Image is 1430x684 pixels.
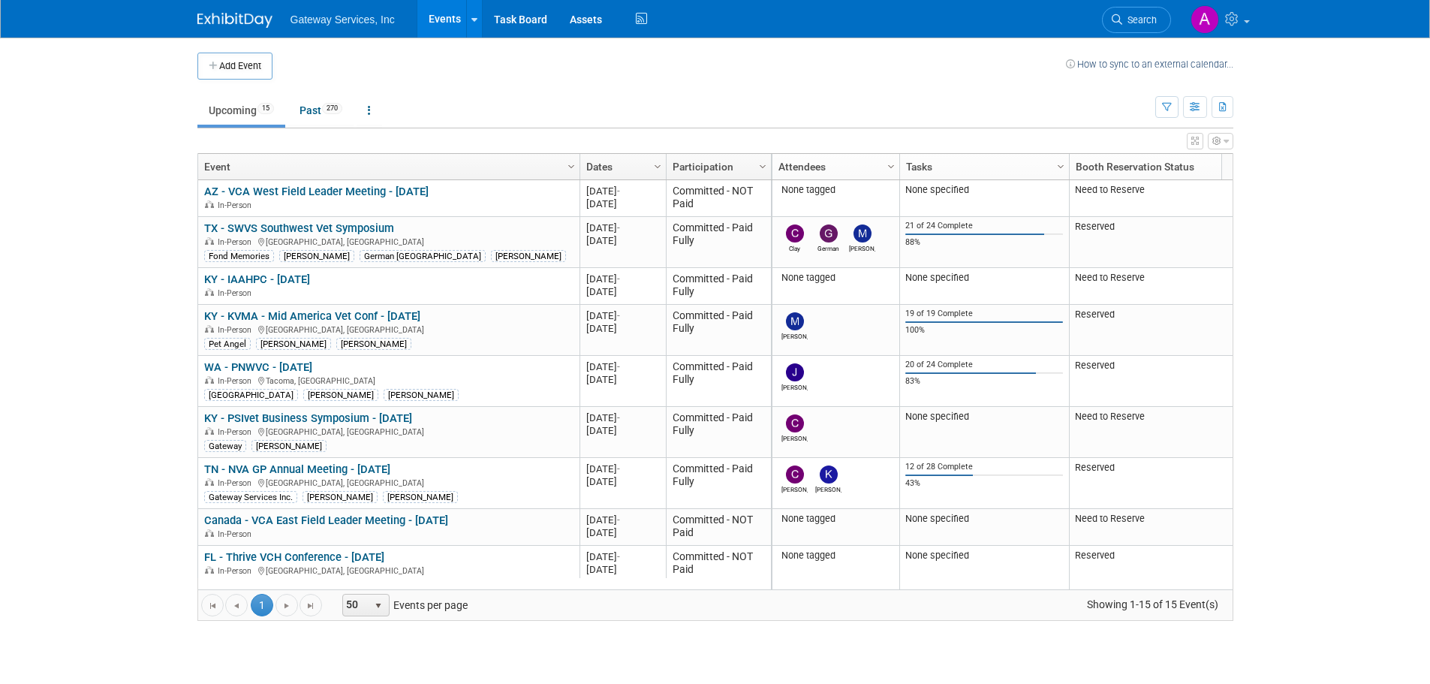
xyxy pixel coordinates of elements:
div: 19 of 19 Complete [905,309,1063,319]
img: Miranda Osborne [786,312,804,330]
span: - [617,361,620,372]
td: Committed - Paid Fully [666,305,771,356]
a: Past270 [288,96,354,125]
div: 12 of 28 Complete [905,462,1063,472]
a: Dates [586,154,656,179]
td: Committed - NOT Paid [666,509,771,546]
div: German [GEOGRAPHIC_DATA] [360,250,486,262]
div: None specified [905,272,1063,284]
div: Justine Burke [781,381,808,391]
div: Fond Memories [204,250,274,262]
a: FL - Thrive VCH Conference - [DATE] [204,550,384,564]
a: Go to the next page [275,594,298,616]
a: Tasks [906,154,1059,179]
span: Column Settings [757,161,769,173]
img: In-Person Event [205,325,214,333]
div: [PERSON_NAME] [303,389,378,401]
a: Column Settings [1052,154,1069,176]
a: How to sync to an external calendar... [1066,59,1233,70]
img: Clay Cass [786,224,804,243]
a: KY - IAAHPC - [DATE] [204,273,310,286]
span: Search [1122,14,1157,26]
img: ExhibitDay [197,13,272,28]
span: In-Person [218,325,256,335]
td: Committed - Paid Fully [666,458,771,509]
img: In-Person Event [205,376,214,384]
div: [DATE] [586,424,659,437]
div: Tacoma, [GEOGRAPHIC_DATA] [204,374,573,387]
td: Reserved [1069,458,1302,509]
span: Go to the first page [206,600,218,612]
div: Miranda Osborne [781,330,808,340]
img: Chris Nelson [786,466,804,484]
span: - [617,185,620,197]
div: [DATE] [586,463,659,475]
div: None specified [905,550,1063,562]
div: None specified [905,184,1063,196]
div: 88% [905,237,1063,248]
img: In-Person Event [205,200,214,208]
a: Column Settings [754,154,771,176]
span: 15 [257,103,274,114]
div: [DATE] [586,563,659,576]
span: In-Person [218,376,256,386]
td: Committed - NOT Paid [666,546,771,597]
td: Reserved [1069,356,1302,407]
span: Go to the previous page [230,600,242,612]
div: [DATE] [586,234,659,247]
div: None specified [905,411,1063,423]
span: 50 [343,595,369,616]
img: In-Person Event [205,478,214,486]
div: [DATE] [586,309,659,322]
img: Alyson Evans [1191,5,1219,34]
div: [GEOGRAPHIC_DATA], [GEOGRAPHIC_DATA] [204,235,573,248]
img: In-Person Event [205,566,214,574]
div: None tagged [778,550,893,562]
span: select [372,600,384,612]
span: Column Settings [565,161,577,173]
div: [PERSON_NAME] [251,440,327,452]
span: Column Settings [652,161,664,173]
div: [GEOGRAPHIC_DATA], [GEOGRAPHIC_DATA] [204,425,573,438]
a: Column Settings [883,154,899,176]
td: Committed - Paid Fully [666,356,771,407]
td: Need to Reserve [1069,180,1302,217]
div: [PERSON_NAME] [336,338,411,350]
a: Canada - VCA East Field Leader Meeting - [DATE] [204,514,448,527]
td: Need to Reserve [1069,407,1302,458]
a: Attendees [778,154,890,179]
span: - [617,463,620,475]
td: Need to Reserve [1069,509,1302,546]
div: Chris Nelson [781,484,808,493]
td: Committed - NOT Paid [666,180,771,217]
div: [GEOGRAPHIC_DATA], [GEOGRAPHIC_DATA] [204,476,573,489]
div: Clay Cass [781,243,808,252]
td: Committed - Paid Fully [666,217,771,268]
div: [DATE] [586,373,659,386]
td: Reserved [1069,305,1302,356]
span: 270 [322,103,342,114]
div: Kara Sustic [815,484,841,493]
a: Search [1102,7,1171,33]
div: None specified [905,513,1063,525]
span: In-Person [218,529,256,539]
a: Go to the first page [201,594,224,616]
a: Event [204,154,570,179]
div: Gateway [204,440,246,452]
div: Catherine Nolfo [781,432,808,442]
div: [GEOGRAPHIC_DATA] [204,389,298,401]
img: German Delgadillo [820,224,838,243]
div: [DATE] [586,221,659,234]
span: Column Settings [885,161,897,173]
div: [PERSON_NAME] [279,250,354,262]
a: Upcoming15 [197,96,285,125]
div: [DATE] [586,526,659,539]
a: WA - PNWVC - [DATE] [204,360,312,374]
img: Kara Sustic [820,466,838,484]
img: In-Person Event [205,237,214,245]
span: In-Person [218,288,256,298]
img: Catherine Nolfo [786,414,804,432]
span: In-Person [218,427,256,437]
span: - [617,310,620,321]
a: Go to the previous page [225,594,248,616]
